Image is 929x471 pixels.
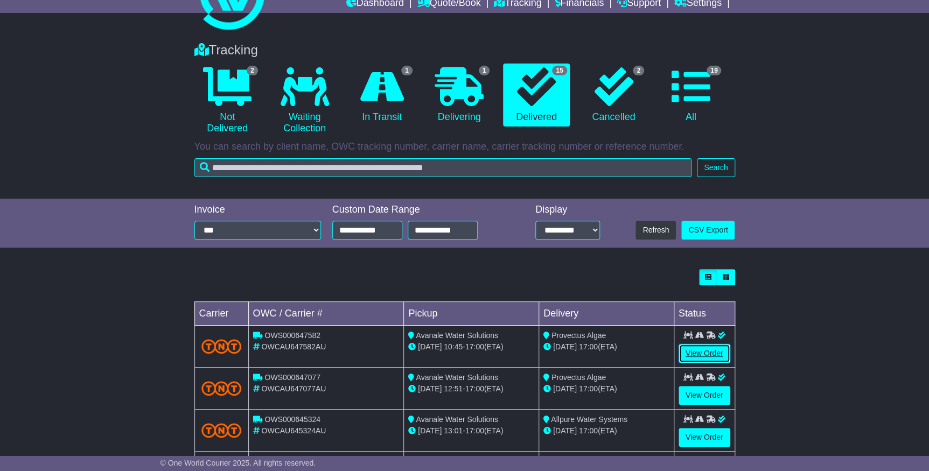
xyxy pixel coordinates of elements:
span: 17:00 [579,342,598,351]
a: 19 All [658,64,724,127]
span: 2 [633,66,644,75]
div: Tracking [189,43,741,58]
a: View Order [679,386,730,405]
a: View Order [679,428,730,447]
div: (ETA) [543,383,669,395]
span: 17:00 [579,384,598,393]
div: - (ETA) [408,383,534,395]
span: Provectus Algae [551,373,606,382]
a: Waiting Collection [271,64,338,138]
td: Pickup [404,302,539,326]
span: 12:51 [444,384,463,393]
span: OWS000647077 [264,373,320,382]
div: - (ETA) [408,341,534,353]
span: 1 [479,66,490,75]
span: 17:00 [579,426,598,435]
span: Provectus Algae [551,331,606,340]
span: Avanale Water Solutions [416,331,498,340]
button: Refresh [635,221,676,240]
p: You can search by client name, OWC tracking number, carrier name, carrier tracking number or refe... [194,141,735,153]
span: 17:00 [465,384,484,393]
a: 1 In Transit [348,64,415,127]
span: OWCAU647077AU [261,384,326,393]
div: (ETA) [543,341,669,353]
span: OWS000647582 [264,331,320,340]
img: TNT_Domestic.png [201,423,242,438]
div: - (ETA) [408,425,534,437]
span: [DATE] [418,342,442,351]
div: Display [535,204,600,216]
span: OWCAU647582AU [261,342,326,351]
td: Carrier [194,302,248,326]
div: (ETA) [543,425,669,437]
span: 19 [707,66,721,75]
td: Status [674,302,735,326]
span: [DATE] [418,384,442,393]
span: [DATE] [553,342,577,351]
span: 17:00 [465,426,484,435]
button: Search [697,158,735,177]
span: Allpure Water Systems [551,415,627,424]
a: View Order [679,344,730,363]
span: 1 [401,66,413,75]
span: 15 [552,66,567,75]
span: Avanale Water Solutions [416,373,498,382]
span: 10:45 [444,342,463,351]
div: Invoice [194,204,322,216]
a: 2 Not Delivered [194,64,261,138]
span: 13:01 [444,426,463,435]
a: CSV Export [681,221,735,240]
span: OWS000645324 [264,415,320,424]
span: 17:00 [465,342,484,351]
span: [DATE] [553,426,577,435]
span: Avanale Water Solutions [416,415,498,424]
span: [DATE] [553,384,577,393]
span: [DATE] [418,426,442,435]
span: © One World Courier 2025. All rights reserved. [160,459,316,467]
a: 15 Delivered [503,64,569,127]
td: Delivery [539,302,674,326]
img: TNT_Domestic.png [201,381,242,396]
span: 2 [247,66,258,75]
a: 1 Delivering [426,64,492,127]
span: OWCAU645324AU [261,426,326,435]
a: 2 Cancelled [581,64,647,127]
td: OWC / Carrier # [248,302,404,326]
img: TNT_Domestic.png [201,339,242,354]
div: Custom Date Range [332,204,505,216]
